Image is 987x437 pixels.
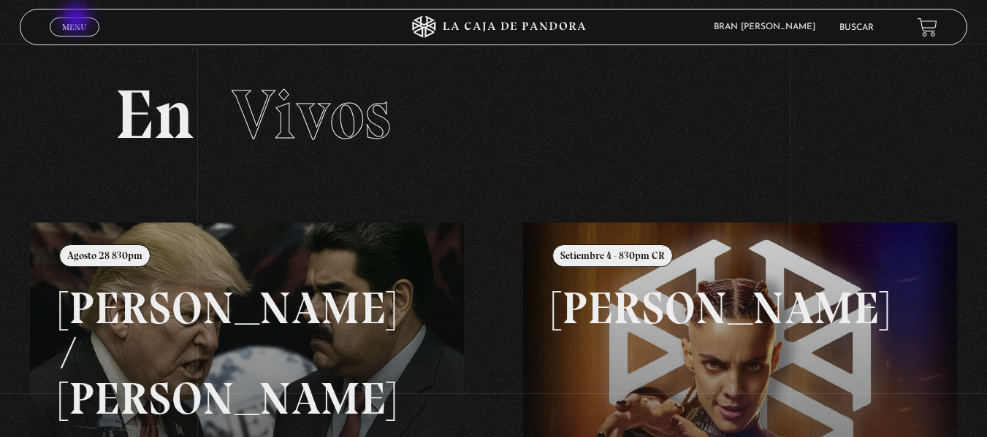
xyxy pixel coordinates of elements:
h2: En [115,80,873,150]
a: Buscar [839,23,874,32]
span: Vivos [232,73,391,156]
span: Cerrar [57,35,91,45]
a: View your shopping cart [918,17,937,36]
span: Menu [62,23,86,31]
span: Bran [PERSON_NAME] [706,23,830,31]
